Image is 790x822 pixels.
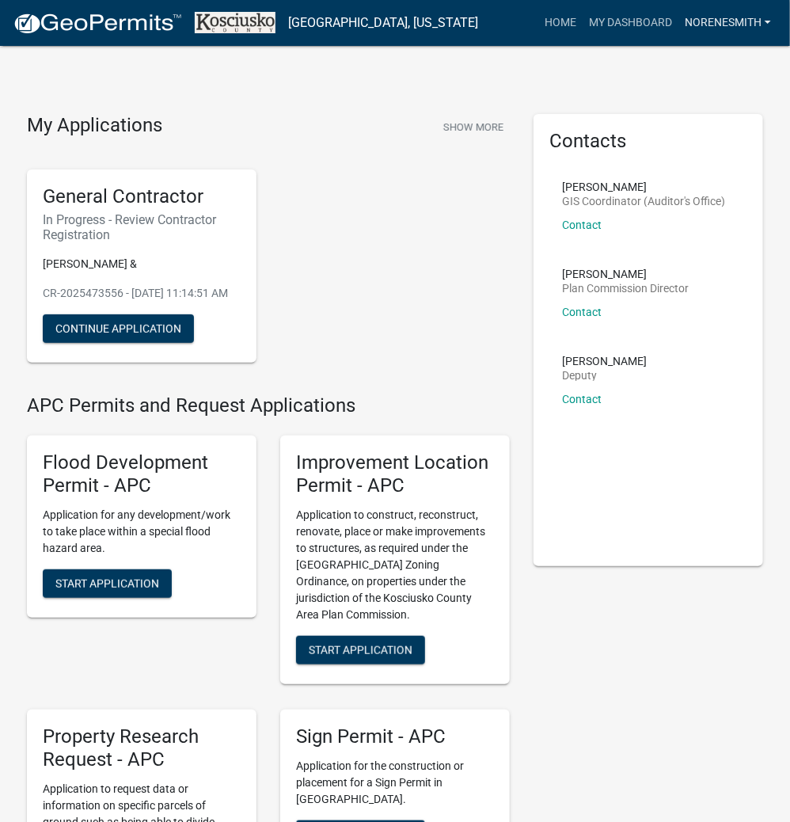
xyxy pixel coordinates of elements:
p: [PERSON_NAME] [562,356,647,367]
p: CR-2025473556 - [DATE] 11:14:51 AM [43,285,241,302]
a: Contact [562,219,602,231]
button: Show More [437,114,510,140]
h5: Sign Permit - APC [296,725,494,748]
button: Start Application [43,569,172,598]
h5: General Contractor [43,185,241,208]
h5: Property Research Request - APC [43,725,241,771]
p: Application for the construction or placement for a Sign Permit in [GEOGRAPHIC_DATA]. [296,758,494,808]
p: Deputy [562,370,647,381]
span: Start Application [309,644,412,656]
p: Application to construct, reconstruct, renovate, place or make improvements to structures, as req... [296,507,494,623]
h5: Improvement Location Permit - APC [296,451,494,497]
p: Application for any development/work to take place within a special flood hazard area. [43,507,241,557]
p: Plan Commission Director [562,283,689,294]
a: Home [538,8,583,38]
h4: APC Permits and Request Applications [27,394,510,417]
h6: In Progress - Review Contractor Registration [43,212,241,242]
button: Start Application [296,636,425,664]
p: [PERSON_NAME] & [43,256,241,272]
a: Contact [562,306,602,318]
p: [PERSON_NAME] [562,181,725,192]
a: Contact [562,393,602,405]
a: My Dashboard [583,8,678,38]
a: NORENESMITH [678,8,777,38]
h5: Flood Development Permit - APC [43,451,241,497]
p: [PERSON_NAME] [562,268,689,280]
p: GIS Coordinator (Auditor's Office) [562,196,725,207]
img: Kosciusko County, Indiana [195,12,275,33]
h4: My Applications [27,114,162,138]
h5: Contacts [549,130,747,153]
a: [GEOGRAPHIC_DATA], [US_STATE] [288,10,478,36]
button: Continue Application [43,314,194,343]
span: Start Application [55,577,159,590]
